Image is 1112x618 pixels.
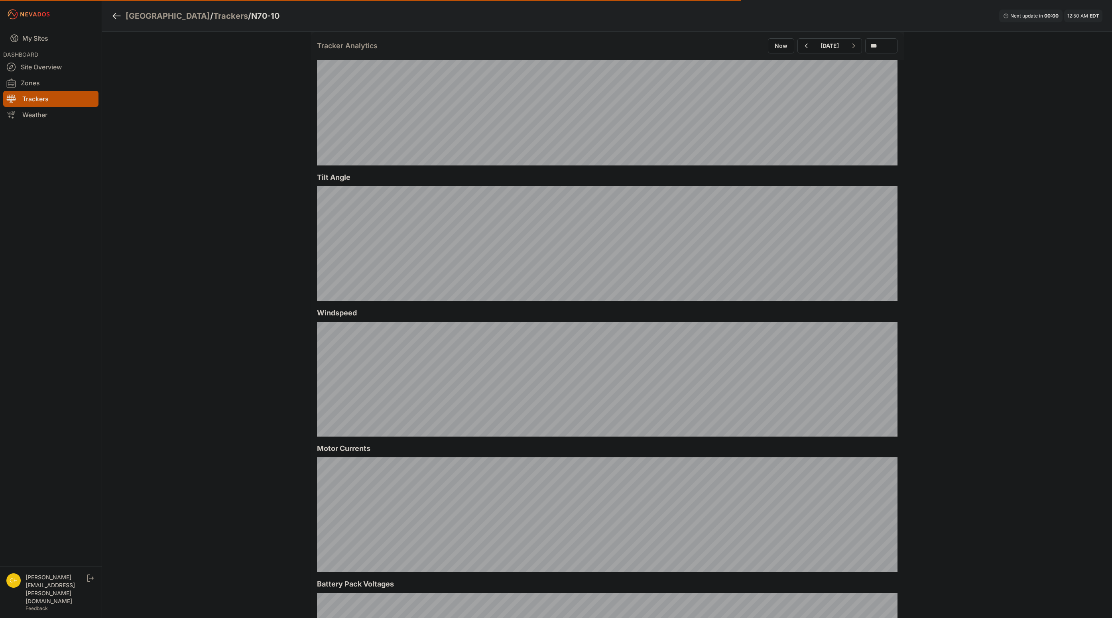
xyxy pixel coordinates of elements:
h3: N70-10 [251,10,279,22]
span: Next update in [1010,13,1043,19]
button: [DATE] [814,39,845,53]
img: Nevados [6,8,51,21]
a: Weather [3,107,98,123]
a: Feedback [26,605,48,611]
a: Trackers [3,91,98,107]
a: [GEOGRAPHIC_DATA] [126,10,210,22]
h2: Tilt Angle [317,172,897,183]
h2: Tracker Analytics [317,40,378,51]
span: EDT [1090,13,1099,19]
a: Trackers [213,10,248,22]
nav: Breadcrumb [112,6,279,26]
h2: Windspeed [317,307,897,319]
img: chris.young@nevados.solar [6,573,21,588]
h2: Motor Currents [317,443,897,454]
div: [PERSON_NAME][EMAIL_ADDRESS][PERSON_NAME][DOMAIN_NAME] [26,573,85,605]
button: Now [768,38,794,53]
div: 00 : 00 [1044,13,1059,19]
span: / [210,10,213,22]
span: 12:50 AM [1067,13,1088,19]
a: My Sites [3,29,98,48]
span: / [248,10,251,22]
h2: Battery Pack Voltages [317,579,897,590]
span: DASHBOARD [3,51,38,58]
a: Zones [3,75,98,91]
a: Site Overview [3,59,98,75]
